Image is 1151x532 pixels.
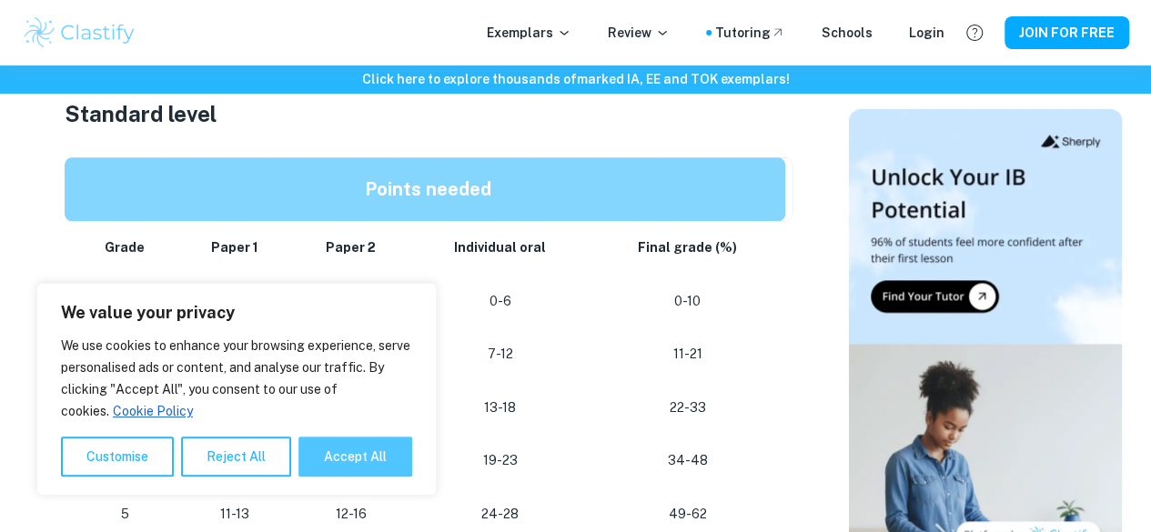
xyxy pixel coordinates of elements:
div: We value your privacy [36,283,437,496]
button: JOIN FOR FREE [1005,16,1129,49]
a: Login [909,23,944,43]
p: 0-10 [604,289,770,314]
p: 34-48 [604,448,770,473]
p: 19-23 [424,448,575,473]
img: Clastify logo [22,15,137,51]
p: 12-16 [307,502,396,527]
p: 11-13 [193,502,278,527]
p: 49-62 [604,502,770,527]
p: We use cookies to enhance your browsing experience, serve personalised ads or content, and analys... [61,335,412,422]
p: 11-21 [604,342,770,366]
p: 24-28 [424,502,575,527]
p: Exemplars [487,23,571,43]
a: Tutoring [715,23,785,43]
p: 22-33 [604,396,770,420]
p: We value your privacy [61,302,412,324]
button: Reject All [181,437,291,477]
strong: Individual oral [454,240,546,255]
button: Help and Feedback [959,17,990,48]
strong: Points needed [365,178,491,200]
strong: Paper 2 [326,240,376,255]
h3: Standard level [65,97,793,130]
strong: Final grade (%) [638,240,737,255]
a: Schools [822,23,873,43]
p: 5 [86,502,164,527]
p: 7-12 [424,342,575,366]
h6: Click here to explore thousands of marked IA, EE and TOK exemplars ! [4,69,1147,89]
button: Accept All [298,437,412,477]
p: 0-6 [424,289,575,314]
strong: Grade [105,240,145,255]
p: Review [608,23,670,43]
strong: Paper 1 [211,240,258,255]
a: Cookie Policy [112,403,194,419]
p: 13-18 [424,396,575,420]
button: Customise [61,437,174,477]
